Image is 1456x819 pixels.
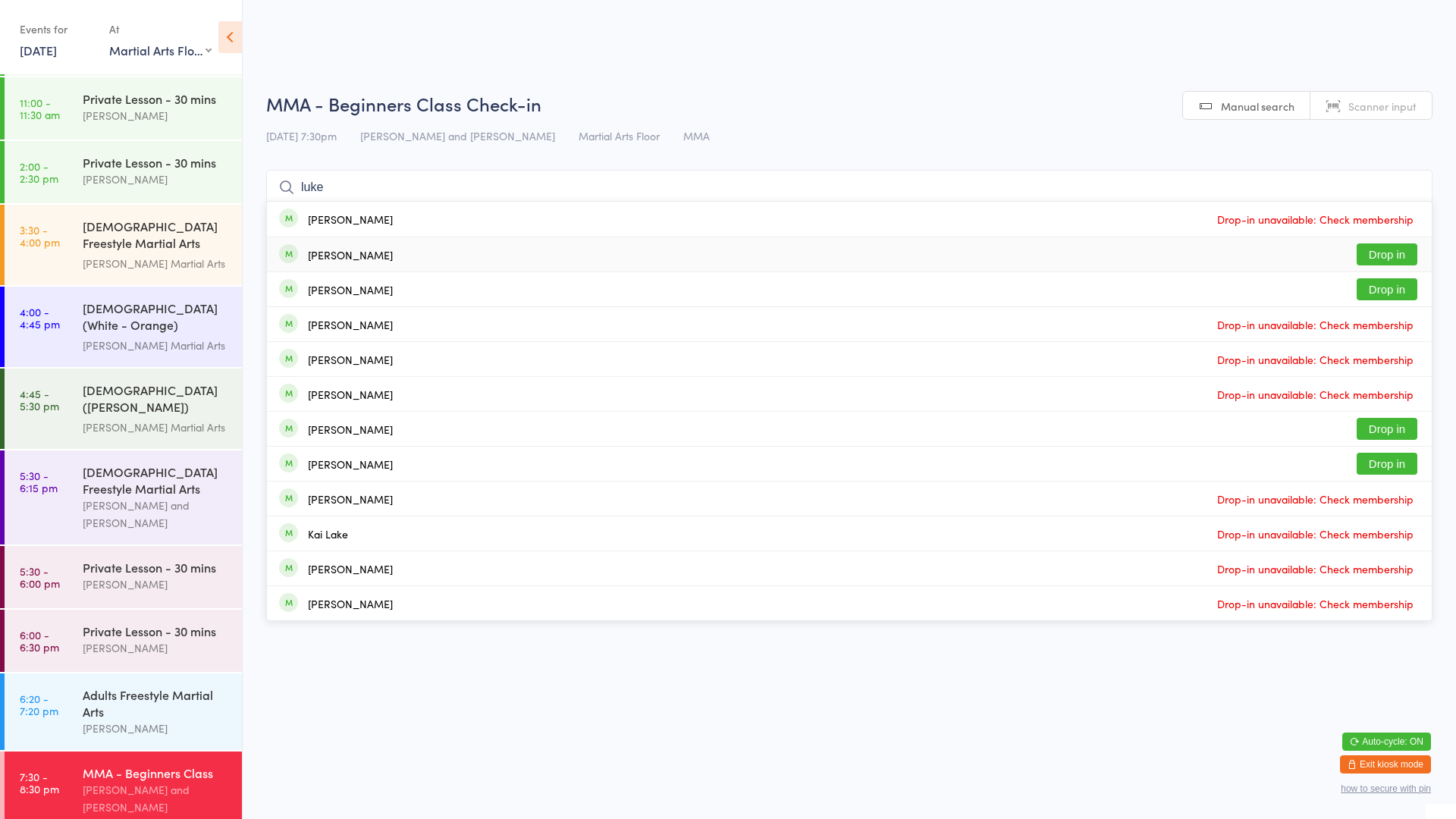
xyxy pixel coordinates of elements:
[308,353,393,366] div: [PERSON_NAME]
[83,623,229,639] div: Private Lesson - 30 mins
[109,42,212,58] div: Martial Arts Floor
[5,369,242,449] a: 4:45 -5:30 pm[DEMOGRAPHIC_DATA] ([PERSON_NAME]) Freestyle Martial Arts[PERSON_NAME] Martial Arts
[1348,99,1417,114] span: Scanner input
[266,170,1432,205] input: Search
[5,77,242,140] a: 11:00 -11:30 amPrivate Lesson - 30 mins[PERSON_NAME]
[308,528,348,540] div: Kai Lake
[20,692,58,717] time: 6:20 - 7:20 pm
[1357,453,1417,475] button: Drop in
[5,205,242,285] a: 3:30 -4:00 pm[DEMOGRAPHIC_DATA] Freestyle Martial Arts (Little Heroes)[PERSON_NAME] Martial Arts
[1357,418,1417,440] button: Drop in
[5,546,242,608] a: 5:30 -6:00 pmPrivate Lesson - 30 mins[PERSON_NAME]
[83,781,229,816] div: [PERSON_NAME] and [PERSON_NAME]
[308,388,393,400] div: [PERSON_NAME]
[83,576,229,593] div: [PERSON_NAME]
[83,639,229,657] div: [PERSON_NAME]
[1340,755,1431,773] button: Exit kiosk mode
[308,284,393,296] div: [PERSON_NAME]
[20,469,58,494] time: 5:30 - 6:15 pm
[83,171,229,188] div: [PERSON_NAME]
[683,128,710,143] span: MMA
[1213,488,1417,510] span: Drop-in unavailable: Check membership
[1213,208,1417,231] span: Drop-in unavailable: Check membership
[5,141,242,203] a: 2:00 -2:30 pmPrivate Lesson - 30 mins[PERSON_NAME]
[83,337,229,354] div: [PERSON_NAME] Martial Arts
[308,318,393,331] div: [PERSON_NAME]
[360,128,555,143] span: [PERSON_NAME] and [PERSON_NAME]
[83,463,229,497] div: [DEMOGRAPHIC_DATA] Freestyle Martial Arts
[308,493,393,505] div: [PERSON_NAME]
[20,224,60,248] time: 3:30 - 4:00 pm
[83,300,229,337] div: [DEMOGRAPHIC_DATA] (White - Orange) Freestyle Martial Arts
[5,287,242,367] a: 4:00 -4:45 pm[DEMOGRAPHIC_DATA] (White - Orange) Freestyle Martial Arts[PERSON_NAME] Martial Arts
[1357,243,1417,265] button: Drop in
[308,213,393,225] div: [PERSON_NAME]
[1342,733,1431,751] button: Auto-cycle: ON
[20,306,60,330] time: 4:00 - 4:45 pm
[109,17,212,42] div: At
[1213,313,1417,336] span: Drop-in unavailable: Check membership
[266,128,337,143] span: [DATE] 7:30pm
[308,423,393,435] div: [PERSON_NAME]
[83,686,229,720] div: Adults Freestyle Martial Arts
[1213,522,1417,545] span: Drop-in unavailable: Check membership
[20,770,59,795] time: 7:30 - 8:30 pm
[83,559,229,576] div: Private Lesson - 30 mins
[20,565,60,589] time: 5:30 - 6:00 pm
[20,42,57,58] a: [DATE]
[83,154,229,171] div: Private Lesson - 30 mins
[1357,278,1417,300] button: Drop in
[5,450,242,544] a: 5:30 -6:15 pm[DEMOGRAPHIC_DATA] Freestyle Martial Arts[PERSON_NAME] and [PERSON_NAME]
[83,218,229,255] div: [DEMOGRAPHIC_DATA] Freestyle Martial Arts (Little Heroes)
[1213,383,1417,406] span: Drop-in unavailable: Check membership
[20,629,59,653] time: 6:00 - 6:30 pm
[83,381,229,419] div: [DEMOGRAPHIC_DATA] ([PERSON_NAME]) Freestyle Martial Arts
[1221,99,1294,114] span: Manual search
[5,610,242,672] a: 6:00 -6:30 pmPrivate Lesson - 30 mins[PERSON_NAME]
[83,90,229,107] div: Private Lesson - 30 mins
[83,764,229,781] div: MMA - Beginners Class
[1341,783,1431,794] button: how to secure with pin
[308,563,393,575] div: [PERSON_NAME]
[308,249,393,261] div: [PERSON_NAME]
[1213,348,1417,371] span: Drop-in unavailable: Check membership
[579,128,660,143] span: Martial Arts Floor
[1213,592,1417,615] span: Drop-in unavailable: Check membership
[20,160,58,184] time: 2:00 - 2:30 pm
[1213,557,1417,580] span: Drop-in unavailable: Check membership
[20,388,59,412] time: 4:45 - 5:30 pm
[83,720,229,737] div: [PERSON_NAME]
[308,598,393,610] div: [PERSON_NAME]
[308,458,393,470] div: [PERSON_NAME]
[83,107,229,124] div: [PERSON_NAME]
[5,673,242,750] a: 6:20 -7:20 pmAdults Freestyle Martial Arts[PERSON_NAME]
[266,91,1432,116] h2: MMA - Beginners Class Check-in
[20,17,94,42] div: Events for
[83,419,229,436] div: [PERSON_NAME] Martial Arts
[83,255,229,272] div: [PERSON_NAME] Martial Arts
[83,497,229,532] div: [PERSON_NAME] and [PERSON_NAME]
[20,96,60,121] time: 11:00 - 11:30 am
